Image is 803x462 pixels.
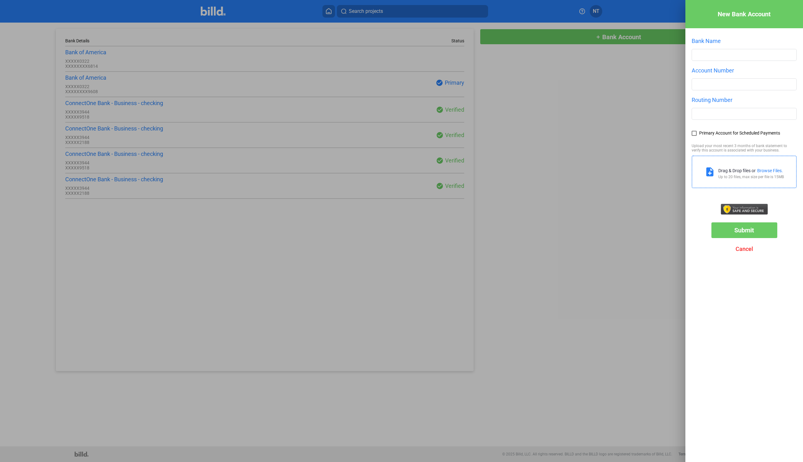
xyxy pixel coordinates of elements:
[734,226,754,234] span: Submit
[692,97,797,103] div: Routing Number
[692,67,797,74] div: Account Number
[711,241,777,257] button: Cancel
[692,38,797,44] div: Bank Name
[699,131,780,135] span: Primary Account for Scheduled Payments
[705,167,715,177] mat-icon: note_add
[718,168,756,173] div: Drag & Drop files or
[757,168,783,173] div: Browse Files.
[711,222,777,238] button: Submit
[692,144,797,152] div: Upload your most recent 3 months of bank statement to verify this account is associated with your...
[718,175,784,179] div: Up to 20 files, max size per file is 15MB
[721,204,768,215] img: safe.png
[736,246,753,252] span: Cancel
